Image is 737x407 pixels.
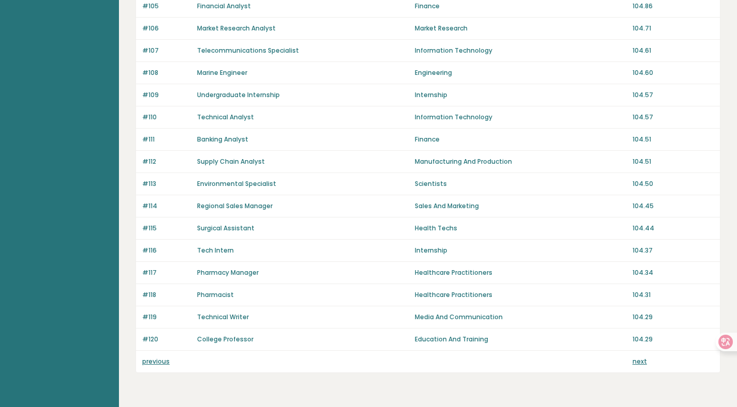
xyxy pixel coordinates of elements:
[633,335,714,344] p: 104.29
[415,24,626,33] p: Market Research
[415,2,626,11] p: Finance
[415,135,626,144] p: Finance
[197,201,273,210] a: Regional Sales Manager
[197,113,254,121] a: Technical Analyst
[142,246,191,255] p: #116
[197,290,234,299] a: Pharmacist
[633,312,714,322] p: 104.29
[197,157,265,166] a: Supply Chain Analyst
[633,90,714,100] p: 104.57
[142,290,191,300] p: #118
[415,335,626,344] p: Education And Training
[142,268,191,277] p: #117
[415,90,626,100] p: Internship
[197,24,276,33] a: Market Research Analyst
[142,46,191,55] p: #107
[197,135,248,144] a: Banking Analyst
[415,224,626,233] p: Health Techs
[633,2,714,11] p: 104.86
[197,179,276,188] a: Environmental Specialist
[633,224,714,233] p: 104.44
[197,224,254,232] a: Surgical Assistant
[142,179,191,189] p: #113
[633,135,714,144] p: 104.51
[142,24,191,33] p: #106
[197,68,247,77] a: Marine Engineer
[142,201,191,211] p: #114
[142,224,191,233] p: #115
[197,312,249,321] a: Technical Writer
[142,113,191,122] p: #110
[633,157,714,166] p: 104.51
[142,135,191,144] p: #111
[197,335,253,343] a: College Professor
[197,46,299,55] a: Telecommunications Specialist
[197,2,251,10] a: Financial Analyst
[142,312,191,322] p: #119
[633,68,714,77] p: 104.60
[142,335,191,344] p: #120
[415,157,626,166] p: Manufacturing And Production
[142,2,191,11] p: #105
[197,268,259,277] a: Pharmacy Manager
[633,24,714,33] p: 104.71
[415,312,626,322] p: Media And Communication
[633,357,647,366] a: next
[633,246,714,255] p: 104.37
[415,179,626,189] p: Scientists
[415,268,626,277] p: Healthcare Practitioners
[633,46,714,55] p: 104.61
[633,201,714,211] p: 104.45
[415,113,626,122] p: Information Technology
[415,68,626,77] p: Engineering
[633,113,714,122] p: 104.57
[197,90,280,99] a: Undergraduate Internship
[197,246,234,255] a: Tech Intern
[142,157,191,166] p: #112
[633,179,714,189] p: 104.50
[415,246,626,255] p: Internship
[415,201,626,211] p: Sales And Marketing
[633,290,714,300] p: 104.31
[633,268,714,277] p: 104.34
[415,46,626,55] p: Information Technology
[142,68,191,77] p: #108
[142,357,170,366] a: previous
[142,90,191,100] p: #109
[415,290,626,300] p: Healthcare Practitioners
